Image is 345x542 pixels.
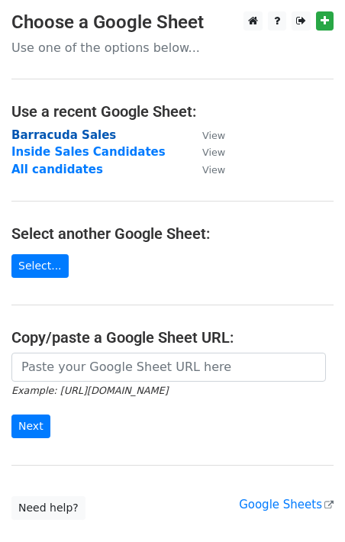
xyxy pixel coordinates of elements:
small: Example: [URL][DOMAIN_NAME] [11,385,168,396]
small: View [202,147,225,158]
input: Next [11,415,50,438]
a: View [187,145,225,159]
h4: Use a recent Google Sheet: [11,102,334,121]
h4: Select another Google Sheet: [11,224,334,243]
h4: Copy/paste a Google Sheet URL: [11,328,334,347]
small: View [202,130,225,141]
a: Select... [11,254,69,278]
a: Inside Sales Candidates [11,145,166,159]
a: All candidates [11,163,103,176]
h3: Choose a Google Sheet [11,11,334,34]
a: Google Sheets [239,498,334,511]
a: View [187,128,225,142]
input: Paste your Google Sheet URL here [11,353,326,382]
iframe: Chat Widget [269,469,345,542]
small: View [202,164,225,176]
a: Barracuda Sales [11,128,116,142]
a: View [187,163,225,176]
a: Need help? [11,496,85,520]
p: Use one of the options below... [11,40,334,56]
